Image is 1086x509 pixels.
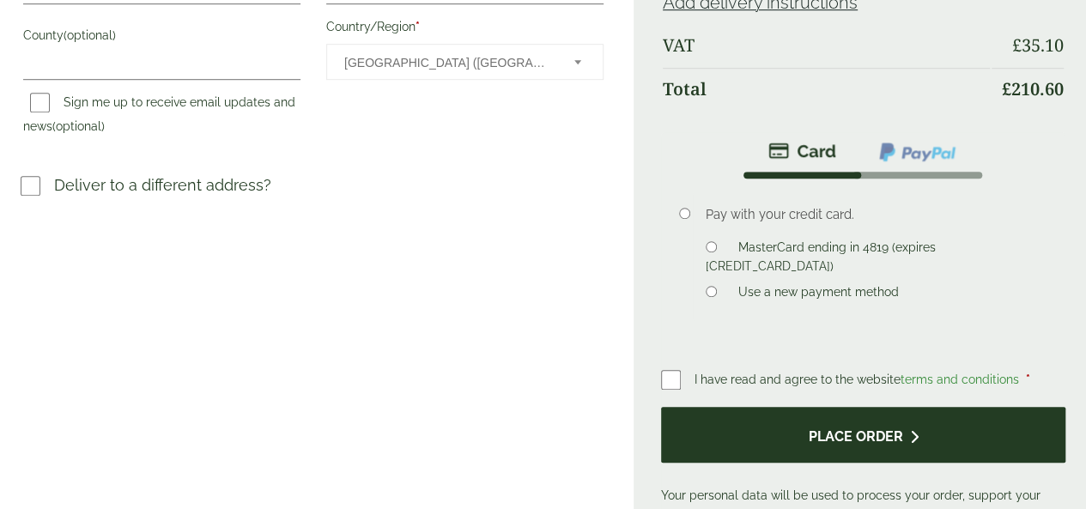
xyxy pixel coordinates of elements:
span: £ [1002,77,1011,100]
span: I have read and agree to the website [695,373,1022,386]
button: Place order [661,407,1065,463]
span: United Kingdom (UK) [344,45,551,81]
th: Total [663,68,990,110]
label: Country/Region [326,15,604,44]
bdi: 210.60 [1002,77,1064,100]
label: Sign me up to receive email updates and news [23,95,295,138]
abbr: required [1026,373,1030,386]
label: County [23,23,300,52]
th: VAT [663,25,990,66]
span: £ [1012,33,1022,57]
label: Use a new payment method [731,285,906,304]
span: Country/Region [326,44,604,80]
abbr: required [416,20,420,33]
span: (optional) [64,28,116,42]
a: terms and conditions [901,373,1019,386]
span: (optional) [52,119,105,133]
p: Pay with your credit card. [706,205,1040,224]
img: stripe.png [768,141,836,161]
label: MasterCard ending in 4819 (expires [CREDIT_CARD_DATA]) [706,240,936,278]
img: ppcp-gateway.png [877,141,957,163]
p: Deliver to a different address? [54,173,271,197]
bdi: 35.10 [1012,33,1064,57]
input: Sign me up to receive email updates and news(optional) [30,93,50,112]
